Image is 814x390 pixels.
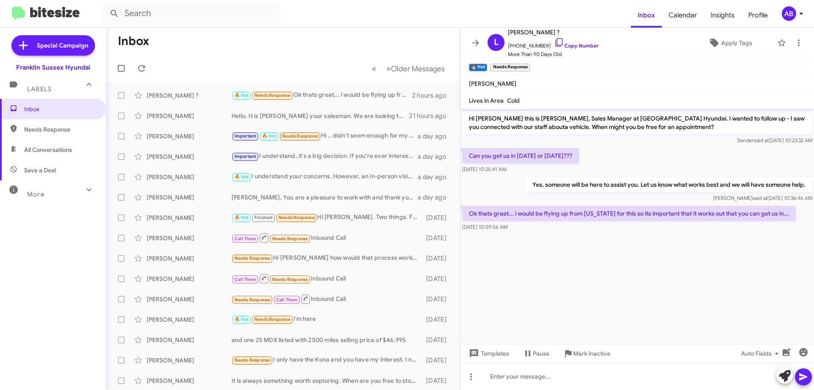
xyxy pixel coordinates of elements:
[231,336,422,344] div: and one 25 MDX listed with 2500 miles selling price of $46,995
[272,236,308,241] span: Needs Response
[254,317,290,322] span: Needs Response
[231,314,422,324] div: I'm here
[147,193,231,202] div: [PERSON_NAME]
[234,297,270,303] span: Needs Response
[279,215,315,220] span: Needs Response
[234,93,249,98] span: 🔥 Hot
[147,336,231,344] div: [PERSON_NAME]
[231,376,422,385] div: It is always something worth exploring. When are you free to stop by? You can sit with [PERSON_NA...
[754,137,769,143] span: said at
[507,97,520,104] span: Cold
[234,154,256,159] span: Important
[367,60,450,77] nav: Page navigation example
[254,93,290,98] span: Needs Response
[11,35,95,56] a: Special Campaign
[231,152,418,161] div: I understand, it's a big decision. If you're ever interested in exploring options for your vehicl...
[372,63,376,74] span: «
[282,133,318,139] span: Needs Response
[147,234,231,242] div: [PERSON_NAME]
[276,297,298,303] span: Call Them
[37,41,88,50] span: Special Campaign
[231,90,412,100] div: Ok thats great... i would be flying up from [US_STATE] for this so its important that it works ou...
[147,376,231,385] div: [PERSON_NAME]
[231,233,422,243] div: Inbound Call
[662,3,704,28] a: Calendar
[147,254,231,263] div: [PERSON_NAME]
[418,152,453,161] div: a day ago
[409,112,453,120] div: 21 hours ago
[386,63,391,74] span: »
[147,315,231,324] div: [PERSON_NAME]
[147,173,231,181] div: [PERSON_NAME]
[741,346,782,361] span: Auto Fields
[103,3,281,24] input: Search
[775,6,805,21] button: AB
[533,346,549,361] span: Pause
[231,213,422,222] div: Hi [PERSON_NAME]. Two things. First, I'd like to put down the hold deposit on the Ioniq 6., but I...
[469,80,516,87] span: [PERSON_NAME]
[469,64,487,71] small: 🔥 Hot
[704,3,742,28] a: Insights
[147,275,231,283] div: [PERSON_NAME]
[391,64,445,73] span: Older Messages
[231,131,418,141] div: Hi .. didn't seem enough for my trade .. honestly another dealer offered me 48490 right off the b...
[422,234,453,242] div: [DATE]
[231,112,409,120] div: Hello. It is [PERSON_NAME] your salesman. We are looking to buy cars, but obv if you want to try ...
[234,255,270,261] span: Needs Response
[231,294,422,304] div: Inbound Call
[234,215,249,220] span: 🔥 Hot
[231,273,422,284] div: Inbound Call
[508,37,599,50] span: [PHONE_NUMBER]
[462,224,507,230] span: [DATE] 10:59:56 AM
[422,275,453,283] div: [DATE]
[412,91,453,100] div: 2 hours ago
[460,346,516,361] button: Templates
[234,174,249,180] span: 🔥 Hot
[418,132,453,140] div: a day ago
[422,315,453,324] div: [DATE]
[24,105,96,113] span: Inbox
[508,27,599,37] span: [PERSON_NAME] ?
[234,277,256,282] span: Call Them
[234,133,256,139] span: Important
[147,132,231,140] div: [PERSON_NAME]
[27,191,45,198] span: More
[713,195,812,201] span: [PERSON_NAME] [DATE] 10:36:46 AM
[753,195,767,201] span: said at
[422,254,453,263] div: [DATE]
[516,346,556,361] button: Pause
[742,3,775,28] a: Profile
[254,215,273,220] span: Finished
[147,356,231,365] div: [PERSON_NAME]
[554,42,599,49] a: Copy Number
[422,336,453,344] div: [DATE]
[381,60,450,77] button: Next
[231,355,422,365] div: I only have the Kona and you have my interest, I need to know more...[PERSON_NAME]
[462,111,812,135] p: Hi [PERSON_NAME] this is [PERSON_NAME], Sales Manager at [GEOGRAPHIC_DATA] Hyundai. I wanted to f...
[467,346,509,361] span: Templates
[234,236,256,241] span: Call Them
[418,193,453,202] div: a day ago
[422,295,453,303] div: [DATE]
[686,35,773,51] button: Apply Tags
[422,356,453,365] div: [DATE]
[721,35,752,51] span: Apply Tags
[462,206,796,221] p: Ok thats great... i would be flying up from [US_STATE] for this so its important that it works ou...
[231,253,422,263] div: Hi [PERSON_NAME] how would that process work I don't currently have it registered since I don't u...
[631,3,662,28] a: Inbox
[556,346,617,361] button: Mark Inactive
[27,85,52,93] span: Labels
[16,63,90,72] div: Franklin Sussex Hyundai
[24,125,96,134] span: Needs Response
[24,166,56,174] span: Save a Deal
[367,60,382,77] button: Previous
[147,213,231,222] div: [PERSON_NAME]
[782,6,796,21] div: AB
[526,177,812,192] p: Yes, someone will be here to assist you. Let us know what works best and we will have someone help.
[462,148,579,163] p: Can you get us in [DATE] or [DATE]???
[469,97,504,104] span: Lives in Area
